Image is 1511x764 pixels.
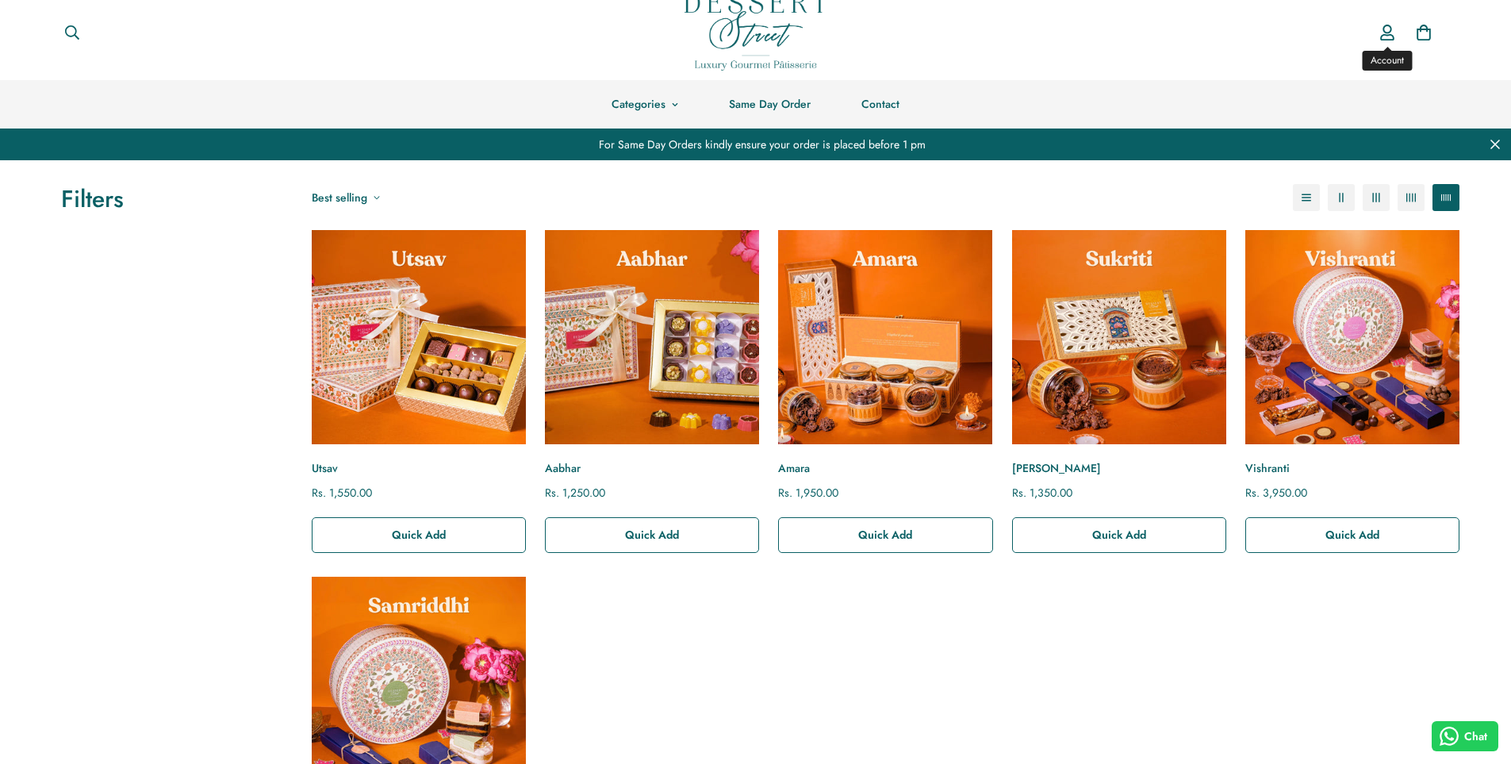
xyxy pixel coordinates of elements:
a: Sukriti [1012,230,1226,444]
span: Rs. 1,950.00 [778,485,838,501]
button: Quick Add [778,517,992,553]
span: Quick Add [392,527,446,543]
button: 4-column [1398,184,1425,211]
a: Contact [836,80,925,129]
span: Account [1363,51,1413,71]
a: Aabhar [545,460,759,477]
button: 3-column [1363,184,1390,211]
a: Vishranti [1245,460,1459,477]
button: 5-column [1432,184,1459,211]
span: Rs. 3,950.00 [1245,485,1307,501]
span: Quick Add [1092,527,1146,543]
a: Aabhar [545,230,759,444]
a: Utsav [312,460,526,477]
h3: Filters [61,184,280,214]
button: Search [52,15,93,50]
a: [PERSON_NAME] [1012,460,1226,477]
button: Quick Add [1245,517,1459,553]
a: 0 [1406,14,1442,51]
span: Quick Add [1325,527,1379,543]
span: Rs. 1,550.00 [312,485,372,501]
span: Chat [1464,728,1487,745]
span: Quick Add [625,527,679,543]
a: Amara [778,460,992,477]
button: 2-column [1328,184,1355,211]
a: Account [1369,10,1406,56]
div: For Same Day Orders kindly ensure your order is placed before 1 pm [12,129,1499,160]
a: Categories [586,80,704,129]
a: Utsav [312,230,526,444]
button: Quick Add [545,517,759,553]
span: Rs. 1,350.00 [1012,485,1072,501]
a: Vishranti [1245,230,1459,444]
button: 1-column [1293,184,1320,211]
span: Best selling [312,190,367,206]
button: Quick Add [312,517,526,553]
a: Amara [778,230,992,444]
a: Same Day Order [704,80,836,129]
span: Quick Add [858,527,912,543]
button: Chat [1432,721,1499,751]
button: Quick Add [1012,517,1226,553]
span: Rs. 1,250.00 [545,485,605,501]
